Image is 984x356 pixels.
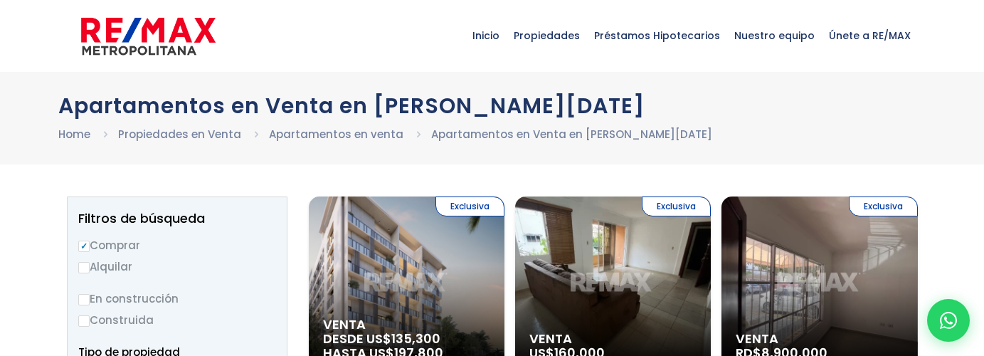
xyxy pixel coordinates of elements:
span: Propiedades [507,14,587,57]
h2: Filtros de búsqueda [78,211,276,226]
input: Alquilar [78,262,90,273]
label: Alquilar [78,258,276,276]
li: Apartamentos en Venta en [PERSON_NAME][DATE] [431,125,712,143]
span: Exclusiva [435,197,504,216]
h1: Apartamentos en Venta en [PERSON_NAME][DATE] [58,93,926,118]
span: Únete a RE/MAX [822,14,918,57]
span: Préstamos Hipotecarios [587,14,727,57]
a: Propiedades en Venta [118,127,241,142]
input: Construida [78,315,90,327]
label: En construcción [78,290,276,308]
span: Venta [736,332,903,346]
span: Exclusiva [849,197,918,216]
a: Home [58,127,90,142]
img: remax-metropolitana-logo [81,15,216,58]
input: En construcción [78,294,90,305]
label: Comprar [78,236,276,254]
span: Venta [323,318,490,332]
span: Nuestro equipo [727,14,822,57]
span: Exclusiva [642,197,711,216]
span: Venta [529,332,697,346]
span: Inicio [465,14,507,57]
span: 135,300 [391,330,440,347]
label: Construida [78,311,276,329]
input: Comprar [78,241,90,252]
a: Apartamentos en venta [269,127,403,142]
